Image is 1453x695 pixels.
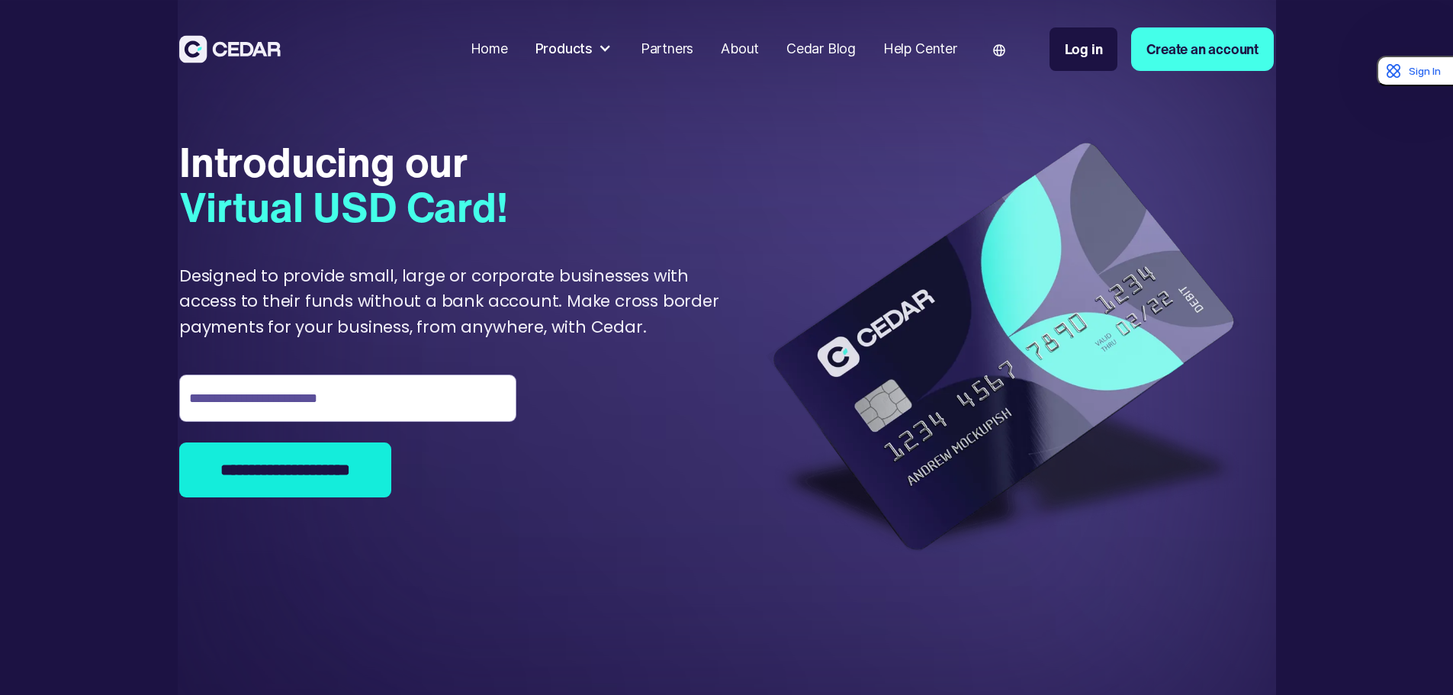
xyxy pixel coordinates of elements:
[641,39,693,60] div: Partners
[179,375,516,497] form: Join the waiting list
[471,39,508,60] div: Home
[1065,39,1103,60] div: Log in
[464,31,515,67] a: Home
[179,263,721,340] div: Designed to provide small, large or corporate businesses with access to their funds without a ban...
[1131,27,1274,71] a: Create an account
[179,139,508,229] div: Introducing our
[714,31,766,67] a: About
[876,31,964,67] a: Help Center
[535,39,593,60] div: Products
[1050,27,1118,71] a: Log in
[529,32,620,66] div: Products
[780,31,863,67] a: Cedar Blog
[993,44,1005,56] img: world icon
[634,31,700,67] a: Partners
[721,39,759,60] div: About
[786,39,856,60] div: Cedar Blog
[179,176,508,236] span: Virtual USD Card!
[883,39,957,60] div: Help Center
